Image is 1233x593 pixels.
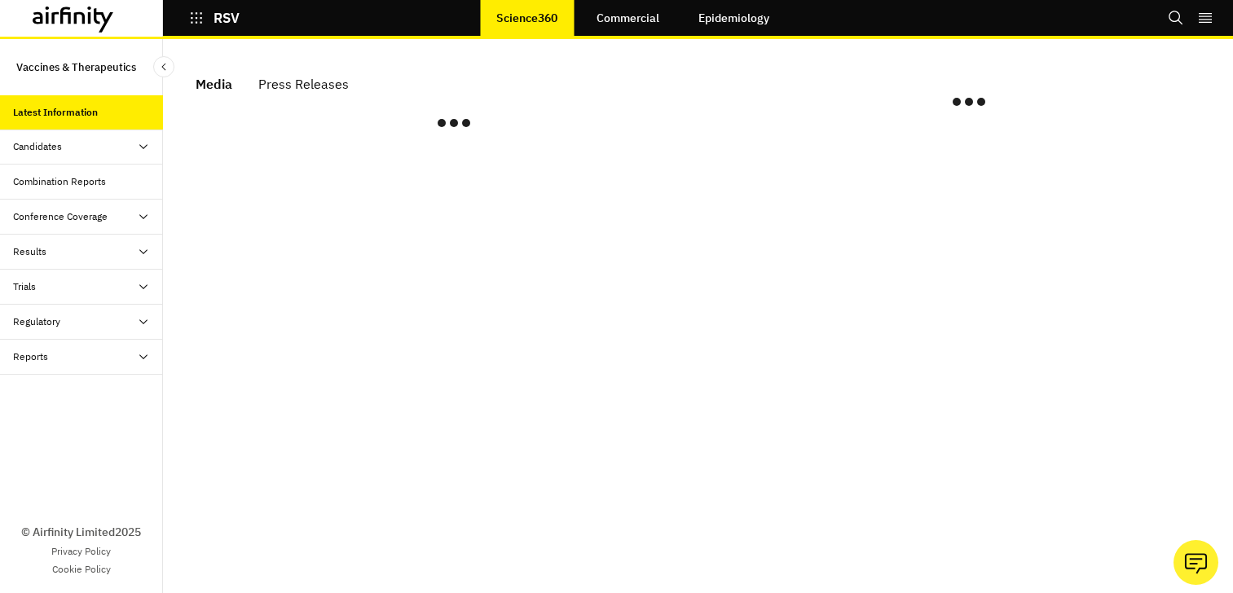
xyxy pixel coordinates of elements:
[496,11,557,24] p: Science360
[153,56,174,77] button: Close Sidebar
[13,349,48,364] div: Reports
[13,279,36,294] div: Trials
[258,72,349,96] div: Press Releases
[13,209,108,224] div: Conference Coverage
[13,314,60,329] div: Regulatory
[196,72,232,96] div: Media
[21,524,141,541] p: © Airfinity Limited 2025
[16,52,136,82] p: Vaccines & Therapeutics
[1168,4,1184,32] button: Search
[214,11,240,25] p: RSV
[13,244,46,259] div: Results
[13,139,62,154] div: Candidates
[13,105,98,120] div: Latest Information
[51,544,111,559] a: Privacy Policy
[13,174,106,189] div: Combination Reports
[52,562,111,577] a: Cookie Policy
[189,4,240,32] button: RSV
[1174,540,1218,585] button: Ask our analysts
